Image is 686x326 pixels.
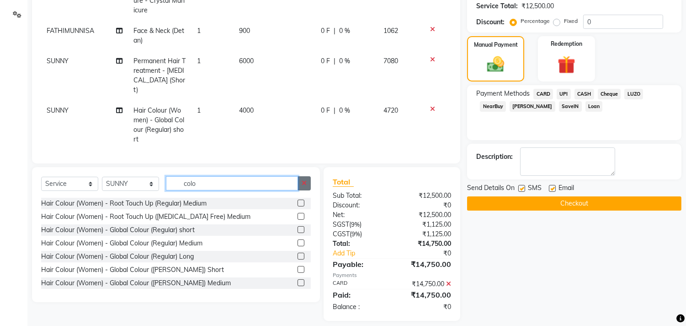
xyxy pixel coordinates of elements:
span: Cheque [598,89,621,99]
span: 0 % [339,106,350,115]
span: Permanent Hair Treatment - [MEDICAL_DATA] (Short) [134,57,186,94]
span: Send Details On [467,183,515,195]
span: 1 [197,57,201,65]
span: SaveIN [559,101,582,112]
div: Discount: [326,201,392,210]
div: Hair Colour (Women) - Global Colour (Regular) short [41,225,195,235]
span: | [334,106,335,115]
div: Hair Colour (Women) - Root Touch Up ([MEDICAL_DATA] Free) Medium [41,212,250,222]
span: SUNNY [47,57,69,65]
span: Email [558,183,574,195]
div: ( ) [326,229,392,239]
span: FATHIMUNNISA [47,27,94,35]
span: LUZO [624,89,643,99]
img: _cash.svg [482,54,509,74]
div: ₹14,750.00 [392,279,458,289]
div: ( ) [326,220,392,229]
div: Hair Colour (Women) - Global Colour ([PERSON_NAME]) Medium [41,278,231,288]
span: 0 % [339,26,350,36]
div: ₹1,125.00 [392,229,458,239]
span: SMS [528,183,542,195]
div: Payments [333,272,451,279]
div: Total: [326,239,392,249]
span: 1 [197,106,201,114]
label: Manual Payment [474,41,518,49]
span: Total [333,177,354,187]
div: Payable: [326,259,392,270]
span: NearBuy [480,101,506,112]
div: Discount: [476,17,505,27]
span: 0 F [321,56,330,66]
div: Hair Colour (Women) - Global Colour ([PERSON_NAME]) Short [41,265,224,275]
div: ₹0 [392,201,458,210]
span: SGST [333,220,349,228]
label: Percentage [521,17,550,25]
span: Hair Colour (Women) - Global Colour (Regular) short [134,106,185,143]
span: 7080 [384,57,399,65]
div: Net: [326,210,392,220]
div: Service Total: [476,1,518,11]
span: 4000 [239,106,254,114]
div: Description: [476,152,513,162]
div: Sub Total: [326,191,392,201]
span: 9% [351,221,360,228]
span: 1 [197,27,201,35]
div: Hair Colour (Women) - Global Colour (Regular) Long [41,252,194,261]
span: 0 F [321,106,330,115]
div: ₹12,500.00 [392,191,458,201]
label: Fixed [564,17,578,25]
div: ₹1,125.00 [392,220,458,229]
span: CASH [574,89,594,99]
div: ₹12,500.00 [392,210,458,220]
span: SUNNY [47,106,69,114]
div: Hair Colour (Women) - Global Colour (Regular) Medium [41,239,202,248]
span: 9% [351,230,360,238]
span: 6000 [239,57,254,65]
div: ₹12,500.00 [521,1,554,11]
div: ₹0 [392,302,458,312]
input: Search or Scan [166,176,298,190]
a: Add Tip [326,249,403,258]
span: Payment Methods [476,89,530,98]
span: | [334,56,335,66]
div: Hair Colour (Women) - Root Touch Up (Regular) Medium [41,199,207,208]
span: [PERSON_NAME] [510,101,555,112]
span: UPI [557,89,571,99]
span: 1062 [384,27,399,35]
label: Redemption [551,40,582,48]
span: | [334,26,335,36]
span: Loan [585,101,603,112]
div: CARD [326,279,392,289]
button: Checkout [467,196,681,211]
span: 900 [239,27,250,35]
span: CGST [333,230,350,238]
div: ₹14,750.00 [392,259,458,270]
span: 0 % [339,56,350,66]
span: 4720 [384,106,399,114]
span: Face & Neck (Detan) [134,27,185,44]
div: Paid: [326,289,392,300]
span: CARD [533,89,553,99]
div: ₹14,750.00 [392,289,458,300]
div: ₹14,750.00 [392,239,458,249]
div: ₹0 [403,249,458,258]
img: _gift.svg [552,54,581,76]
span: 0 F [321,26,330,36]
div: Balance : [326,302,392,312]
